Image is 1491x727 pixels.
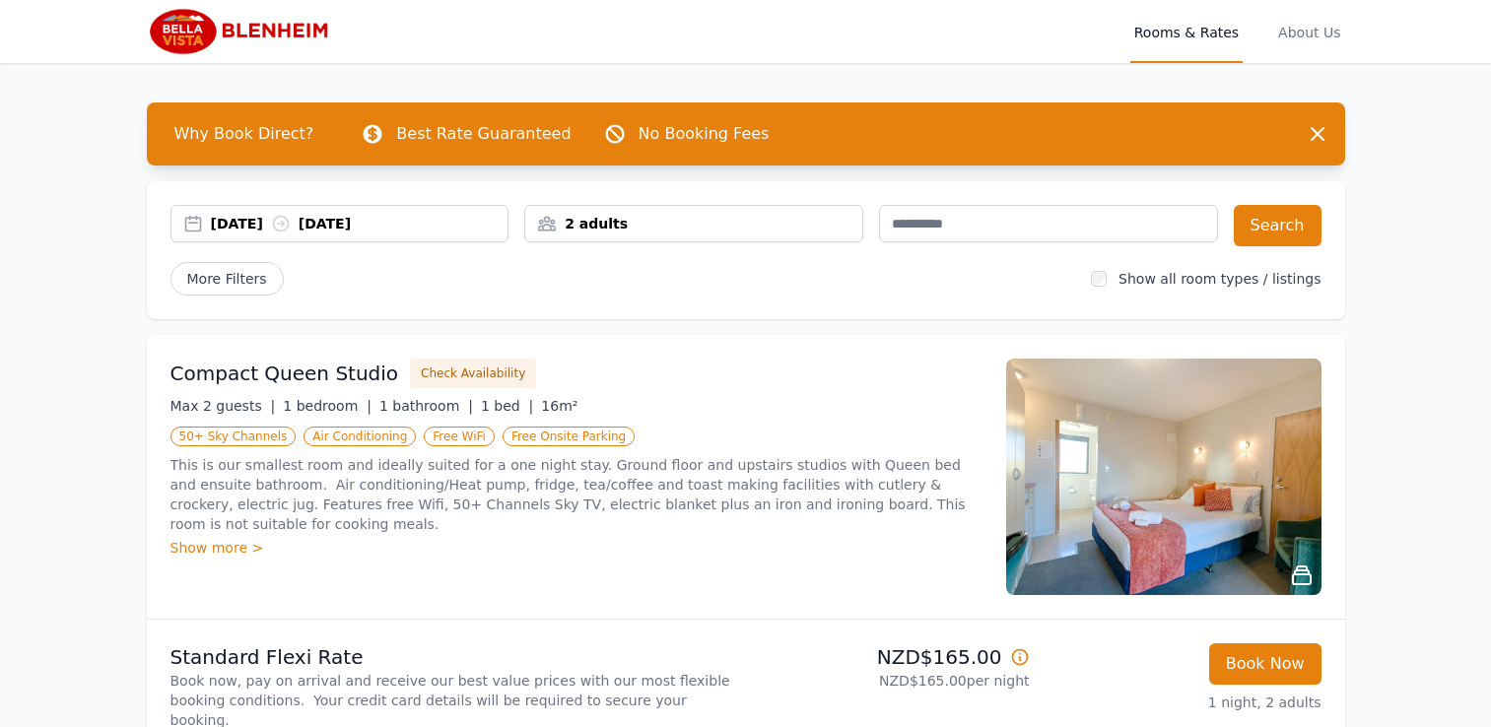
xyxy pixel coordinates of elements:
[170,262,284,296] span: More Filters
[754,671,1030,691] p: NZD$165.00 per night
[170,360,399,387] h3: Compact Queen Studio
[481,398,533,414] span: 1 bed |
[170,538,983,558] div: Show more >
[147,8,336,55] img: Bella Vista Blenheim
[170,427,297,446] span: 50+ Sky Channels
[754,643,1030,671] p: NZD$165.00
[1118,271,1321,287] label: Show all room types / listings
[1234,205,1322,246] button: Search
[159,114,330,154] span: Why Book Direct?
[170,455,983,534] p: This is our smallest room and ideally suited for a one night stay. Ground floor and upstairs stud...
[639,122,770,146] p: No Booking Fees
[304,427,416,446] span: Air Conditioning
[170,643,738,671] p: Standard Flexi Rate
[424,427,495,446] span: Free WiFi
[503,427,635,446] span: Free Onsite Parking
[379,398,473,414] span: 1 bathroom |
[1209,643,1322,685] button: Book Now
[396,122,571,146] p: Best Rate Guaranteed
[1046,693,1322,712] p: 1 night, 2 adults
[541,398,577,414] span: 16m²
[170,398,276,414] span: Max 2 guests |
[283,398,372,414] span: 1 bedroom |
[410,359,536,388] button: Check Availability
[525,214,862,233] div: 2 adults
[211,214,508,233] div: [DATE] [DATE]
